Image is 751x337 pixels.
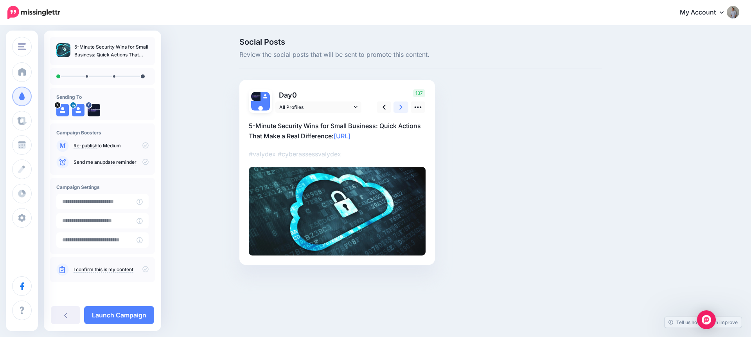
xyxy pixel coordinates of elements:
span: 0 [292,91,297,99]
a: update reminder [100,159,137,165]
a: All Profiles [275,101,361,113]
span: 137 [413,89,425,97]
h4: Sending To [56,94,149,100]
img: user_default_image.png [56,104,69,116]
a: Re-publish [74,143,97,149]
img: menu.png [18,43,26,50]
img: user_default_image.png [261,92,270,101]
a: My Account [672,3,739,22]
p: 5-Minute Security Wins for Small Business: Quick Actions That Make a Real Difference: [249,121,426,141]
p: Send me an [74,159,149,166]
p: 5-Minute Security Wins for Small Business: Quick Actions That Make a Real Difference [74,43,149,59]
div: Open Intercom Messenger [697,310,716,329]
h4: Campaign Boosters [56,130,149,136]
a: I confirm this is my content [74,266,133,273]
p: to Medium [74,142,149,149]
img: user_default_image.png [251,101,270,120]
span: Social Posts [239,38,602,46]
img: user_default_image.png [72,104,84,116]
a: [URL] [334,132,350,140]
p: #valydex #cyberassessvalydex [249,149,426,159]
img: 516768020_122097754592940661_1185609854933055065_n-bsa154439.jpg [251,92,261,101]
h4: Campaign Settings [56,184,149,190]
a: Tell us how we can improve [665,317,742,328]
img: 516768020_122097754592940661_1185609854933055065_n-bsa154439.jpg [88,104,100,116]
img: ff0485945a481fa81928383505484b1a_thumb.jpg [56,43,70,57]
span: All Profiles [279,103,352,111]
img: Missinglettr [7,6,60,19]
img: ff0485945a481fa81928383505484b1a.jpg [249,167,426,255]
span: Review the social posts that will be sent to promote this content. [239,50,602,60]
p: Day [275,89,363,101]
